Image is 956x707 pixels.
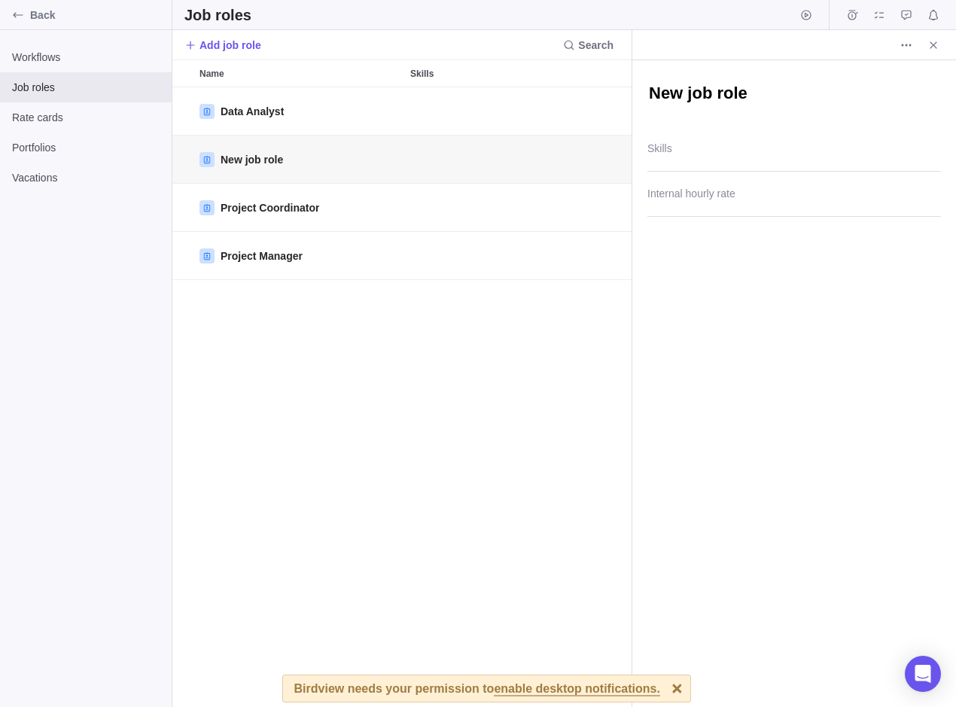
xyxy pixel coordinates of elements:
[184,5,251,26] h2: Job roles
[12,50,160,65] span: Workflows
[647,82,941,108] textarea: JobRole Name
[404,232,630,280] div: Skills
[630,136,732,184] div: Internal hourly rate
[199,66,224,81] span: Name
[630,87,732,136] div: Internal hourly rate
[869,11,890,23] a: My assignments
[404,136,630,184] div: Skills
[221,200,319,215] span: Project Coordinator
[842,11,863,23] a: Time logs
[12,80,160,95] span: Job roles
[221,152,283,167] span: New job role
[30,8,166,23] span: Back
[923,35,944,56] span: Close
[221,104,284,119] span: Data Analyst
[896,5,917,26] span: Approval requests
[410,66,434,81] span: Skills
[172,87,632,707] div: grid
[404,87,630,136] div: Skills
[404,60,630,87] div: Skills
[193,136,404,184] div: Name
[630,184,732,232] div: Internal hourly rate
[630,232,732,280] div: Internal hourly rate
[193,184,404,232] div: Name
[12,140,160,155] span: Portfolios
[578,38,613,53] span: Search
[294,675,660,702] div: Birdview needs your permission to
[12,170,160,185] span: Vacations
[896,11,917,23] a: Approval requests
[404,184,630,232] div: Skills
[494,683,659,696] span: enable desktop notifications.
[193,60,404,87] div: Name
[647,179,941,217] input: Internal hourly rate
[896,35,917,56] span: More actions
[193,232,404,280] div: Name
[923,5,944,26] span: Notifications
[12,110,160,125] span: Rate cards
[923,11,944,23] a: Notifications
[221,248,303,264] span: Project Manager
[193,87,404,136] div: Name
[184,35,261,56] span: Add job role
[869,5,890,26] span: My assignments
[842,5,863,26] span: Time logs
[199,38,261,53] span: Add job role
[796,5,817,26] span: Start timer
[905,656,941,692] div: Open Intercom Messenger
[557,35,620,56] span: Search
